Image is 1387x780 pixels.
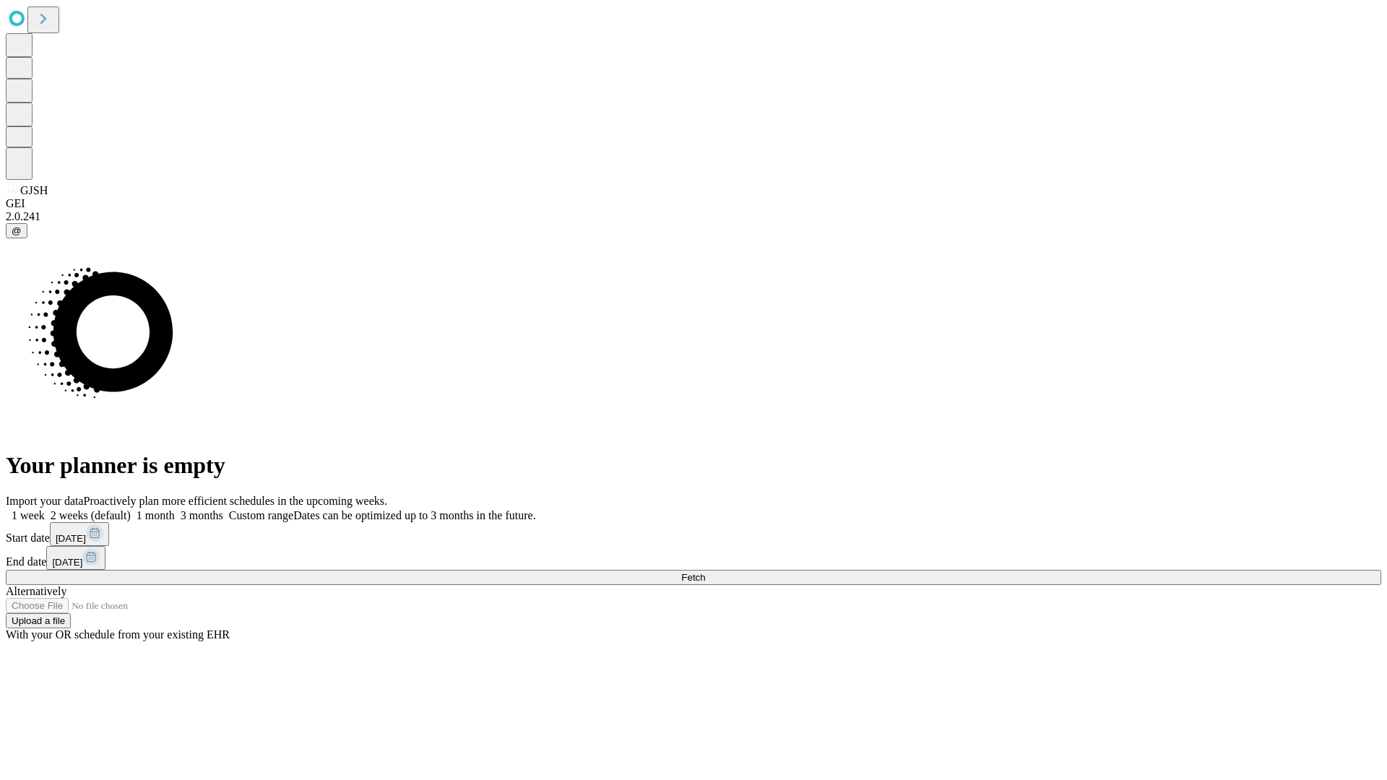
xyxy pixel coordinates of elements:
span: @ [12,225,22,236]
div: End date [6,546,1381,570]
button: Upload a file [6,613,71,628]
span: Custom range [229,509,293,521]
span: With your OR schedule from your existing EHR [6,628,230,641]
span: 2 weeks (default) [51,509,131,521]
span: Proactively plan more efficient schedules in the upcoming weeks. [84,495,387,507]
span: 3 months [181,509,223,521]
button: [DATE] [50,522,109,546]
span: Alternatively [6,585,66,597]
span: [DATE] [52,557,82,568]
div: Start date [6,522,1381,546]
h1: Your planner is empty [6,452,1381,479]
span: 1 month [137,509,175,521]
button: @ [6,223,27,238]
span: Import your data [6,495,84,507]
div: GEI [6,197,1381,210]
span: 1 week [12,509,45,521]
span: Dates can be optimized up to 3 months in the future. [293,509,535,521]
button: Fetch [6,570,1381,585]
span: GJSH [20,184,48,196]
span: Fetch [681,572,705,583]
button: [DATE] [46,546,105,570]
span: [DATE] [56,533,86,544]
div: 2.0.241 [6,210,1381,223]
